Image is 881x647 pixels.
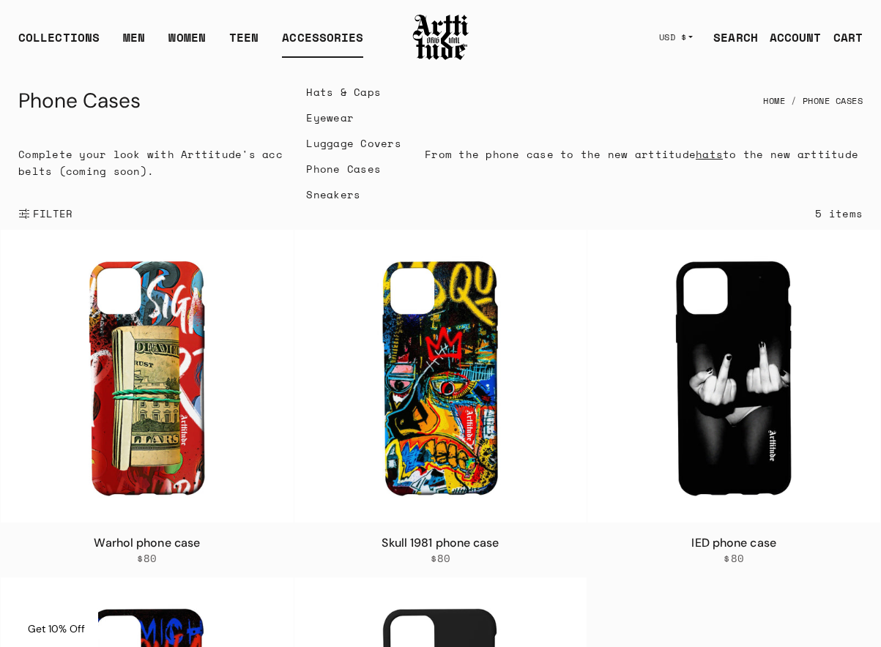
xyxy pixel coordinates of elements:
[822,23,863,52] a: Open cart
[18,83,141,119] h1: Phone Cases
[587,230,880,523] img: IED phone case
[306,105,401,130] a: Eyewear
[702,23,758,52] a: SEARCH
[306,156,401,182] a: Phone Cases
[229,29,259,58] a: TEEN
[306,79,401,105] a: Hats & Caps
[18,146,863,179] p: Complete your look with Arttitude's accessories collection: From the phone case to the new arttit...
[306,182,401,207] a: Sneakers
[282,29,363,58] div: ACCESSORIES
[18,198,73,230] button: Show filters
[659,31,687,43] span: USD $
[294,230,587,523] img: Skull 1981 phone case
[94,535,200,550] a: Warhol phone case
[763,85,785,117] a: Home
[28,622,85,635] span: Get 10% Off
[696,146,723,162] a: hats
[1,230,294,523] img: Warhol phone case
[815,205,863,222] div: 5 items
[123,29,145,58] a: MEN
[833,29,863,46] div: CART
[18,29,100,58] div: COLLECTIONS
[412,12,470,62] img: Arttitude
[724,552,744,565] span: $80
[7,29,375,58] ul: Main navigation
[691,535,776,550] a: IED phone case
[15,610,98,647] div: Get 10% Off
[382,535,499,550] a: Skull 1981 phone case
[168,29,206,58] a: WOMEN
[431,552,451,565] span: $80
[650,21,702,53] button: USD $
[785,85,863,117] li: Phone Cases
[758,23,822,52] a: ACCOUNT
[137,552,157,565] span: $80
[30,206,73,221] span: FILTER
[306,130,401,156] a: Luggage Covers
